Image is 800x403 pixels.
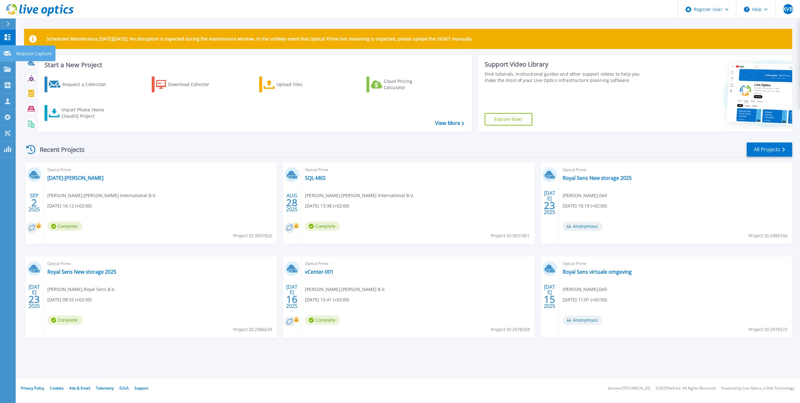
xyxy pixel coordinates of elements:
a: Request a Collection [45,77,114,92]
span: Optical Prime [563,260,788,267]
div: [DATE] 2025 [544,285,555,308]
span: [DATE] 08:52 (+02:00) [47,296,92,303]
div: [DATE] 2025 [28,285,40,308]
span: [DATE] 11:01 (+02:00) [563,296,607,303]
span: 15 [544,297,555,302]
div: Find tutorials, instructional guides and other support videos to help you make the most of your L... [485,71,647,83]
div: Support Video Library [485,60,647,68]
a: Cloud Pricing Calculator [366,77,436,92]
span: 2 [31,200,37,205]
span: [PERSON_NAME] , Dell [563,192,607,199]
a: Cookies [50,385,64,391]
span: Anonymous [563,315,603,325]
span: [PERSON_NAME] , Dell [563,286,607,293]
li: Powered by Live Optics, a Dell Technology [721,386,794,390]
span: KVB [783,7,792,12]
a: SQL-M6S [305,175,326,181]
a: Download Collector [152,77,222,92]
a: [DATE]-[PERSON_NAME] [47,175,103,181]
span: Complete [47,315,82,325]
div: SEP 2025 [28,191,40,214]
span: Project ID: 2986744 [749,232,787,239]
a: All Projects [747,142,792,157]
span: Project ID: 3031801 [491,232,530,239]
a: Explore Now! [485,113,532,126]
span: [DATE] 10:19 (+02:00) [563,202,607,209]
span: 16 [286,297,297,302]
a: vCenter-001 [305,269,334,275]
a: Support [134,385,148,391]
span: Anonymous [563,222,603,231]
span: Optical Prime [47,260,273,267]
span: Project ID: 2978358 [491,326,530,333]
span: Complete [305,222,340,231]
span: 23 [29,297,40,302]
div: [DATE] 2025 [286,285,298,308]
span: Complete [47,222,82,231]
div: Import Phone Home CloudIQ Project [61,107,110,119]
a: Royal Sens virtuale omgeving [563,269,632,275]
span: Complete [305,315,340,325]
a: Royal Sens New storage 2025 [563,175,632,181]
span: Optical Prime [47,166,273,173]
span: Optical Prime [563,166,788,173]
div: Cloud Pricing Calculator [384,78,434,91]
div: [DATE] 2025 [544,191,555,214]
a: Ads & Email [69,385,90,391]
a: Upload Files [259,77,329,92]
span: Optical Prime [305,166,531,173]
span: 23 [544,203,555,208]
div: AUG 2025 [286,191,298,214]
li: Version: [TECHNICAL_ID] [608,386,650,390]
span: Project ID: 2976572 [749,326,787,333]
span: [DATE] 15:41 (+02:00) [305,296,349,303]
span: Project ID: 2986639 [233,326,272,333]
div: Download Collector [168,78,218,91]
span: 28 [286,200,297,205]
div: Upload Files [276,78,327,91]
a: View More [435,120,464,126]
p: Scheduled Maintenance [DATE][DATE]: No disruption is expected during the maintenance window. In t... [47,36,473,41]
div: Recent Projects [24,142,93,157]
h3: Start a New Project [45,62,464,68]
span: [DATE] 13:38 (+02:00) [305,202,349,209]
a: Royal Sens New storage 2025 [47,269,116,275]
li: © 2025 Dell Inc. All Rights Reserved [656,386,716,390]
a: EULA [119,385,129,391]
a: Telemetry [96,385,114,391]
span: Optical Prime [305,260,531,267]
span: [DATE] 16:12 (+02:00) [47,202,92,209]
span: [PERSON_NAME] , [PERSON_NAME] International B.V. [47,192,156,199]
div: Request a Collection [62,78,113,91]
a: Privacy Policy [21,385,44,391]
span: [PERSON_NAME] , [PERSON_NAME] B.V. [305,286,386,293]
span: [PERSON_NAME] , [PERSON_NAME] International B.V. [305,192,414,199]
span: Project ID: 3037826 [233,232,272,239]
span: [PERSON_NAME] , Royal Sens B.V. [47,286,115,293]
p: Request Capture [16,46,52,62]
